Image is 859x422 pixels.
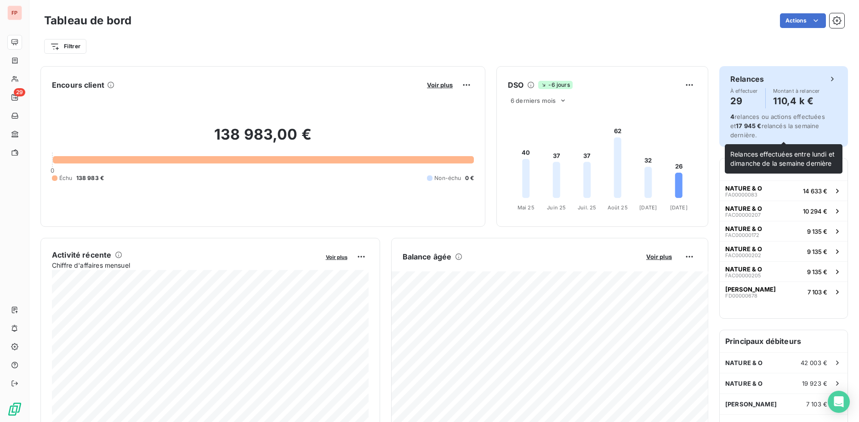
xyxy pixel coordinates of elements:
span: 42 003 € [801,359,827,366]
span: 14 633 € [803,187,827,195]
span: Échu [59,174,73,182]
span: NATURE & O [725,265,762,273]
span: Montant à relancer [773,88,820,94]
div: Open Intercom Messenger [828,391,850,413]
tspan: [DATE] [670,204,688,211]
span: À effectuer [730,88,758,94]
button: NATURE & OFAC000002059 135 € [720,261,848,281]
h6: Principaux débiteurs [720,330,848,352]
span: 0 [51,167,54,174]
span: NATURE & O [725,380,763,387]
span: 9 135 € [807,268,827,276]
tspan: Mai 25 [518,204,535,211]
h3: Tableau de bord [44,12,131,29]
tspan: [DATE] [639,204,657,211]
span: NATURE & O [725,359,763,366]
span: FAC00000202 [725,253,761,258]
tspan: Juil. 25 [578,204,596,211]
h6: Relances [730,73,764,84]
h6: Encours client [52,79,104,90]
span: 29 [14,88,25,96]
div: FP [7,6,22,20]
span: NATURE & O [725,245,762,253]
span: 10 294 € [803,208,827,215]
tspan: Août 25 [608,204,628,211]
span: 19 923 € [802,380,827,387]
span: FA00000083 [725,192,757,197]
span: 4 [730,113,734,120]
span: 6 derniers mois [511,97,556,104]
button: Actions [780,13,826,28]
h6: Factures échues [720,158,848,180]
span: relances ou actions effectuées et relancés la semaine dernière. [730,113,825,139]
span: NATURE & O [725,185,762,192]
span: [PERSON_NAME] [725,400,777,408]
span: 9 135 € [807,248,827,255]
span: 7 103 € [808,288,827,296]
span: 0 € [465,174,474,182]
button: Voir plus [424,81,455,89]
h4: 110,4 k € [773,94,820,108]
button: NATURE & OFAC000002029 135 € [720,241,848,261]
span: 138 983 € [76,174,104,182]
span: FD00000678 [725,293,757,298]
button: NATURE & OFAC000001729 135 € [720,221,848,241]
span: Non-échu [434,174,461,182]
span: Voir plus [326,254,347,260]
span: [PERSON_NAME] [725,286,776,293]
span: 7 103 € [806,400,827,408]
button: NATURE & OFA0000008314 633 € [720,180,848,201]
span: -6 jours [538,81,572,89]
span: FAC00000207 [725,212,761,218]
button: NATURE & OFAC0000020710 294 € [720,201,848,221]
span: Voir plus [646,253,672,260]
span: FAC00000172 [725,232,759,238]
span: Chiffre d'affaires mensuel [52,260,319,270]
span: Voir plus [427,81,453,89]
span: FAC00000205 [725,273,761,278]
h6: DSO [508,79,523,90]
span: Relances effectuées entre lundi et dimanche de la semaine dernière [730,150,835,167]
button: Voir plus [643,253,675,261]
span: NATURE & O [725,205,762,212]
h6: Activité récente [52,249,111,260]
tspan: Juin 25 [547,204,566,211]
h2: 138 983,00 € [52,125,474,153]
span: 9 135 € [807,228,827,235]
button: Voir plus [323,253,350,261]
button: [PERSON_NAME]FD000006787 103 € [720,281,848,302]
span: 17 945 € [736,122,761,129]
img: Logo LeanPay [7,402,22,416]
span: NATURE & O [725,225,762,232]
h4: 29 [730,94,758,108]
h6: Balance âgée [403,251,452,262]
button: Filtrer [44,39,86,54]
